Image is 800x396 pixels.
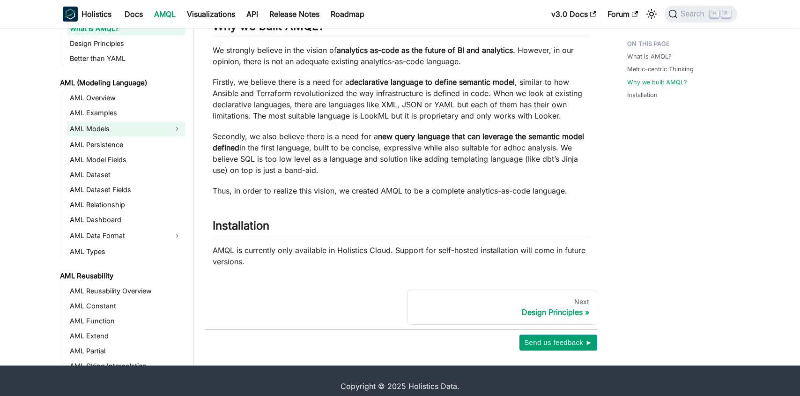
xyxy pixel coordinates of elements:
[546,7,602,22] a: v3.0 Docs
[213,219,590,237] h2: Installation
[67,228,169,243] a: AML Data Format
[67,91,185,105] a: AML Overview
[67,153,185,166] a: AML Model Fields
[67,198,185,211] a: AML Relationship
[519,335,597,351] button: Send us feedback ►
[205,290,597,325] nav: Docs pages
[407,290,598,325] a: NextDesign Principles
[602,7,644,22] a: Forum
[67,52,185,65] a: Better than YAML
[213,19,590,37] h2: Why we built AMQL?
[67,168,185,181] a: AML Dataset
[67,183,185,196] a: AML Dataset Fields
[181,7,241,22] a: Visualizations
[67,37,185,50] a: Design Principles
[644,7,659,22] button: Switch between dark and light mode (currently light mode)
[213,131,590,176] p: Secondly, we also believe there is a need for a in the first language, built to be concise, expre...
[67,245,185,258] a: AML Types
[721,9,731,18] kbd: K
[665,6,737,22] button: Search (Command+K)
[67,121,169,136] a: AML Models
[67,359,185,373] a: AML String Interpolation
[67,138,185,151] a: AML Persistence
[415,307,590,317] div: Design Principles
[213,76,590,121] p: Firstly, we believe there is a need for a , similar to how Ansible and Terraform revolutionized t...
[67,344,185,358] a: AML Partial
[213,132,584,152] strong: new query language that can leverage the semantic model defined
[524,336,593,349] span: Send us feedback ►
[63,7,111,22] a: HolisticsHolistics
[264,7,325,22] a: Release Notes
[678,10,710,18] span: Search
[67,213,185,226] a: AML Dashboard
[213,45,590,67] p: We strongly believe in the vision of . However, in our opinion, there is not an adequate existing...
[57,269,185,283] a: AML Reusability
[213,245,590,267] p: AMQL is currently only available in Holistics Cloud. Support for self-hosted installation will co...
[119,7,148,22] a: Docs
[148,7,181,22] a: AMQL
[627,52,672,61] a: What is AMQL?
[627,90,658,99] a: Installation
[349,77,515,87] strong: declarative language to define semantic model
[67,299,185,313] a: AML Constant
[241,7,264,22] a: API
[67,106,185,120] a: AML Examples
[67,22,185,35] a: What is AMQL?
[337,45,513,55] strong: analytics as-code as the future of BI and analytics
[67,284,185,298] a: AML Reusability Overview
[57,76,185,90] a: AML (Modeling Language)
[67,329,185,343] a: AML Extend
[213,185,590,196] p: Thus, in order to realize this vision, we created AMQL to be a complete analytics-as-code language.
[63,7,78,22] img: Holistics
[81,8,111,20] b: Holistics
[169,228,185,243] button: Expand sidebar category 'AML Data Format'
[102,381,698,392] div: Copyright © 2025 Holistics Data.
[415,298,590,306] div: Next
[67,314,185,328] a: AML Function
[627,65,694,74] a: Metric-centric Thinking
[169,121,185,136] button: Expand sidebar category 'AML Models'
[710,9,719,18] kbd: ⌘
[325,7,370,22] a: Roadmap
[627,78,687,87] a: Why we built AMQL?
